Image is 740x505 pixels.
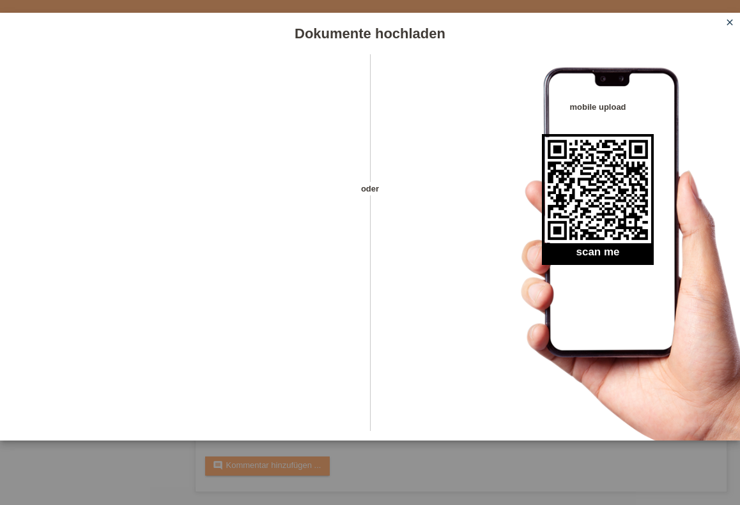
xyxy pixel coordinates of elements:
iframe: Upload [19,86,348,405]
i: close [725,17,735,27]
span: oder [348,182,392,195]
a: close [721,16,738,31]
h4: mobile upload [542,102,654,112]
h2: scan me [542,246,654,265]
